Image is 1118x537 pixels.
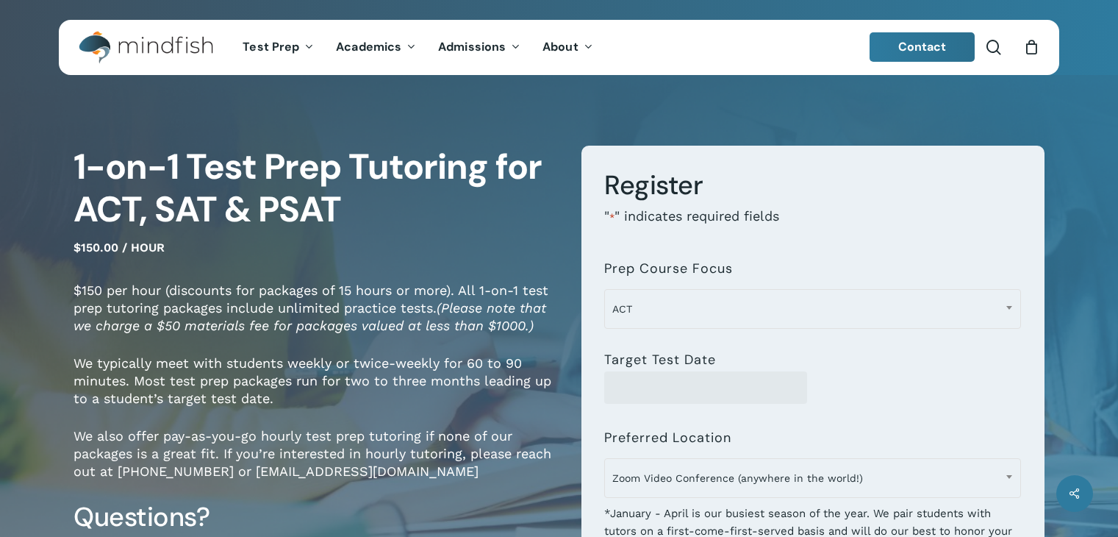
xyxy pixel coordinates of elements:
[74,355,559,427] p: We typically meet with students weekly or twice-weekly for 60 to 90 minutes. Most test prep packa...
[604,458,1021,498] span: Zoom Video Conference (anywhere in the world!)
[74,241,165,255] span: $150.00 / hour
[604,430,731,445] label: Preferred Location
[74,500,559,534] h3: Questions?
[604,207,1021,246] p: " " indicates required fields
[542,39,578,54] span: About
[74,282,559,355] p: $150 per hour (discounts for packages of 15 hours or more). All 1-on-1 test prep tutoring package...
[336,39,401,54] span: Academics
[605,294,1020,324] span: ACT
[74,427,559,500] p: We also offer pay-as-you-go hourly test prep tutoring if none of our packages is a great fit. If ...
[232,41,325,54] a: Test Prep
[243,39,299,54] span: Test Prep
[325,41,427,54] a: Academics
[604,352,716,367] label: Target Test Date
[605,463,1020,494] span: Zoom Video Conference (anywhere in the world!)
[604,261,733,276] label: Prep Course Focus
[531,41,604,54] a: About
[74,146,559,231] h1: 1-on-1 Test Prep Tutoring for ACT, SAT & PSAT
[898,39,947,54] span: Contact
[232,20,603,75] nav: Main Menu
[59,20,1059,75] header: Main Menu
[427,41,531,54] a: Admissions
[604,289,1021,329] span: ACT
[438,39,506,54] span: Admissions
[604,168,1021,202] h3: Register
[870,32,975,62] a: Contact
[74,300,546,333] em: (Please note that we charge a $50 materials fee for packages valued at less than $1000.)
